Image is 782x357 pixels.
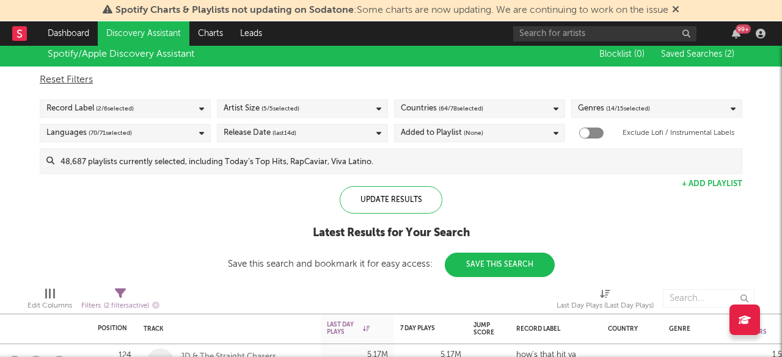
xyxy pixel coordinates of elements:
[46,126,132,140] div: Languages
[98,21,189,46] a: Discovery Assistant
[261,101,299,116] span: ( 5 / 5 selected)
[516,325,590,333] div: Record Label
[725,50,734,59] span: ( 2 )
[557,298,654,313] div: Last Day Plays (Last Day Plays)
[401,101,483,116] div: Countries
[513,26,696,41] input: Search for artists
[663,289,755,308] input: Search...
[39,21,98,46] a: Dashboard
[228,226,555,240] div: Latest Results for Your Search
[623,126,734,140] label: Exclude Lofi / Instrumental Labels
[608,325,651,333] div: Country
[736,24,751,34] div: 99 +
[81,283,159,319] div: Filters(2 filters active)
[98,325,127,332] div: Position
[232,21,271,46] a: Leads
[400,325,443,332] div: 7 Day Plays
[104,303,149,309] span: ( 2 filters active)
[27,298,72,313] div: Edit Columns
[657,49,734,59] button: Saved Searches (2)
[189,21,232,46] a: Charts
[401,126,483,140] div: Added to Playlist
[96,101,134,116] span: ( 2 / 6 selected)
[340,186,442,214] div: Update Results
[144,325,309,333] div: Track
[81,298,159,314] div: Filters
[40,73,742,87] div: Reset Filters
[115,5,354,15] span: Spotify Charts & Playlists not updating on Sodatone
[669,325,712,333] div: Genre
[327,321,370,336] div: Last Day Plays
[557,283,654,319] div: Last Day Plays (Last Day Plays)
[578,101,650,116] div: Genres
[228,259,555,269] div: Save this search and bookmark it for easy access:
[27,283,72,319] div: Edit Columns
[445,253,555,277] button: Save This Search
[732,29,740,38] button: 99+
[634,50,645,59] span: ( 0 )
[89,126,132,140] span: ( 70 / 71 selected)
[661,50,734,59] span: Saved Searches
[224,101,299,116] div: Artist Size
[115,5,668,15] span: : Some charts are now updating. We are continuing to work on the issue
[672,5,679,15] span: Dismiss
[599,50,645,59] span: Blocklist
[439,101,483,116] span: ( 64 / 78 selected)
[606,101,650,116] span: ( 14 / 15 selected)
[464,126,483,140] span: (None)
[272,126,296,140] span: (last 14 d)
[54,149,742,173] input: 48,687 playlists currently selected, including Today’s Top Hits, RapCaviar, Viva Latino.
[473,322,494,336] div: Jump Score
[48,47,194,62] div: Spotify/Apple Discovery Assistant
[224,126,296,140] div: Release Date
[682,180,742,188] button: + Add Playlist
[46,101,134,116] div: Record Label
